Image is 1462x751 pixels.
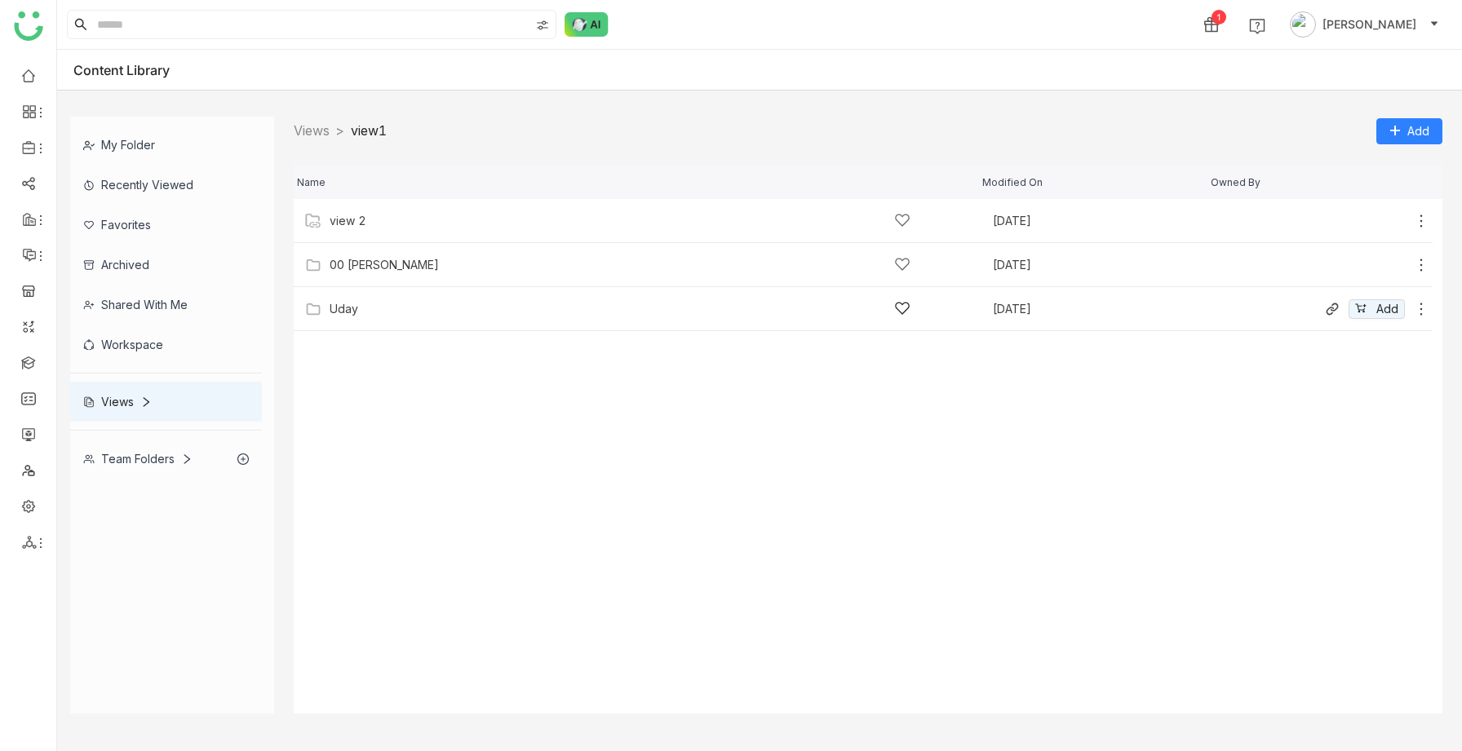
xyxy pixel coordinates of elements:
img: logo [14,11,43,41]
img: avatar [1290,11,1316,38]
span: [PERSON_NAME] [1322,15,1416,33]
div: My Folder [70,125,262,165]
img: ask-buddy-normal.svg [565,12,609,37]
div: [DATE] [993,259,1203,271]
span: view1 [351,122,387,139]
a: Uday [330,303,358,316]
span: Add [1376,300,1398,318]
img: search-type.svg [536,19,549,32]
div: Favorites [70,205,262,245]
div: [DATE] [993,215,1203,227]
div: Recently Viewed [70,165,262,205]
div: 1 [1212,10,1226,24]
span: Modified On [982,177,1043,188]
a: 00 [PERSON_NAME] [330,258,439,272]
a: Views [294,122,330,139]
img: Folder [305,301,321,317]
span: Name [297,177,326,188]
div: Archived [70,245,262,285]
div: Workspace [70,325,262,364]
img: Folder [305,213,321,229]
button: Add [1349,299,1405,319]
span: Owned By [1211,177,1260,188]
nz-breadcrumb-separator: > [336,122,344,139]
img: help.svg [1249,18,1265,34]
div: Shared with me [70,285,262,325]
div: Content Library [73,62,194,78]
button: [PERSON_NAME] [1287,11,1442,38]
span: Add [1407,122,1429,140]
div: Views [83,395,152,409]
div: Team Folders [83,452,193,466]
div: [DATE] [993,303,1203,315]
img: Folder [305,257,321,273]
button: Add [1376,118,1442,144]
a: view 2 [330,214,366,228]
